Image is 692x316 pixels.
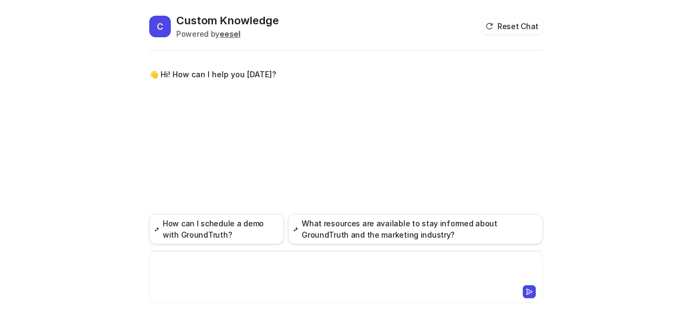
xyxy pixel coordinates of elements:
[149,214,284,244] button: How can I schedule a demo with GroundTruth?
[149,68,276,81] p: 👋 Hi! How can I help you [DATE]?
[149,16,171,37] span: C
[482,18,543,34] button: Reset Chat
[219,29,241,38] b: eesel
[176,13,279,28] h2: Custom Knowledge
[176,28,279,39] div: Powered by
[288,214,543,244] button: What resources are available to stay informed about GroundTruth and the marketing industry?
